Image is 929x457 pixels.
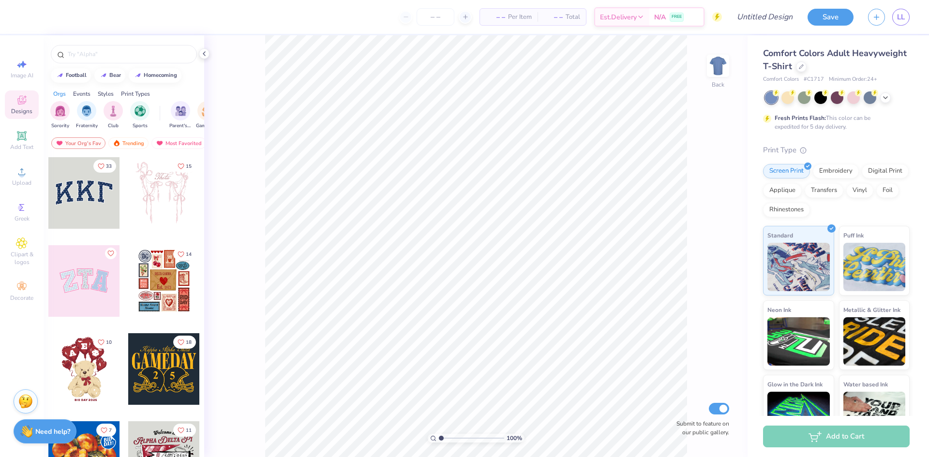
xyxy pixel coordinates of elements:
img: Puff Ink [843,243,906,291]
div: Trending [108,137,149,149]
span: N/A [654,12,666,22]
div: filter for Club [104,101,123,130]
input: Untitled Design [729,7,800,27]
input: Try "Alpha" [67,49,191,59]
button: Like [173,248,196,261]
strong: Fresh Prints Flash: [775,114,826,122]
img: Parent's Weekend Image [175,105,186,117]
span: 11 [186,428,192,433]
div: Digital Print [862,164,909,178]
span: Standard [767,230,793,240]
span: 15 [186,164,192,169]
button: filter button [50,101,70,130]
span: – – [543,12,563,22]
span: Add Text [10,143,33,151]
span: FREE [672,14,682,20]
button: Like [93,336,116,349]
div: This color can be expedited for 5 day delivery. [775,114,894,131]
img: trend_line.gif [134,73,142,78]
button: bear [94,68,125,83]
button: Like [173,336,196,349]
span: Per Item [508,12,532,22]
img: most_fav.gif [156,140,164,147]
div: Embroidery [813,164,859,178]
span: Parent's Weekend [169,122,192,130]
span: – – [486,12,505,22]
span: Comfort Colors [763,75,799,84]
div: Print Types [121,89,150,98]
button: homecoming [129,68,181,83]
input: – – [417,8,454,26]
div: homecoming [144,73,177,78]
span: # C1717 [804,75,824,84]
span: Comfort Colors Adult Heavyweight T-Shirt [763,47,907,72]
button: Save [808,9,854,26]
strong: Need help? [35,427,70,436]
div: Orgs [53,89,66,98]
div: Your Org's Fav [51,137,105,149]
span: 100 % [507,434,522,442]
img: Standard [767,243,830,291]
div: Foil [876,183,899,198]
button: Like [173,160,196,173]
img: Sorority Image [55,105,66,117]
div: Vinyl [846,183,873,198]
button: football [51,68,91,83]
img: trend_line.gif [56,73,64,78]
button: filter button [169,101,192,130]
div: filter for Fraternity [76,101,98,130]
span: Club [108,122,119,130]
img: Club Image [108,105,119,117]
span: Game Day [196,122,218,130]
span: 33 [106,164,112,169]
div: Rhinestones [763,203,810,217]
div: Events [73,89,90,98]
span: 14 [186,252,192,257]
img: Neon Ink [767,317,830,366]
span: Est. Delivery [600,12,637,22]
img: trending.gif [113,140,120,147]
img: Fraternity Image [81,105,92,117]
span: Metallic & Glitter Ink [843,305,900,315]
div: filter for Parent's Weekend [169,101,192,130]
span: Puff Ink [843,230,864,240]
span: Glow in the Dark Ink [767,379,823,389]
div: Styles [98,89,114,98]
button: filter button [130,101,150,130]
span: Sorority [51,122,69,130]
button: Like [173,424,196,437]
span: 18 [186,340,192,345]
div: Transfers [805,183,843,198]
span: Total [566,12,580,22]
span: 7 [109,428,112,433]
div: Print Type [763,145,910,156]
img: Sports Image [135,105,146,117]
span: Greek [15,215,30,222]
span: Fraternity [76,122,98,130]
div: filter for Game Day [196,101,218,130]
img: trend_line.gif [100,73,107,78]
span: Sports [133,122,148,130]
button: Like [96,424,116,437]
img: Game Day Image [202,105,213,117]
span: LL [897,12,905,23]
div: Applique [763,183,802,198]
img: Glow in the Dark Ink [767,392,830,440]
div: bear [109,73,121,78]
div: filter for Sports [130,101,150,130]
div: Most Favorited [151,137,206,149]
span: Upload [12,179,31,187]
span: Clipart & logos [5,251,39,266]
div: filter for Sorority [50,101,70,130]
span: Image AI [11,72,33,79]
span: Decorate [10,294,33,302]
div: football [66,73,87,78]
button: Like [93,160,116,173]
span: 10 [106,340,112,345]
div: Back [712,80,724,89]
img: Back [708,56,728,75]
span: Minimum Order: 24 + [829,75,877,84]
img: most_fav.gif [56,140,63,147]
img: Metallic & Glitter Ink [843,317,906,366]
button: Like [105,248,117,259]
